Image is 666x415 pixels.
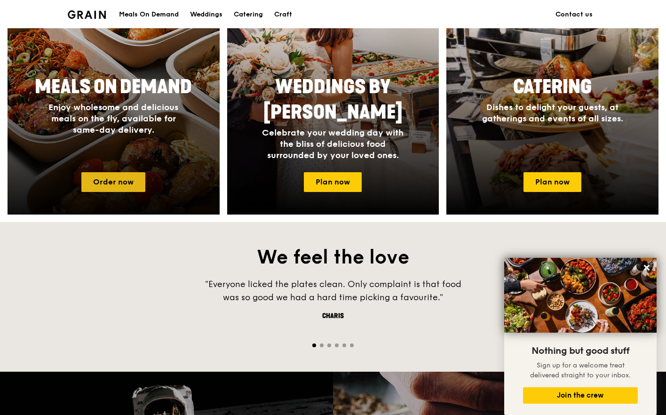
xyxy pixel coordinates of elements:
span: Celebrate your wedding day with the bliss of delicious food surrounded by your loved ones. [262,128,404,160]
a: Weddings [184,0,228,29]
span: Go to slide 4 [335,343,339,347]
span: Meals On Demand [35,76,192,98]
span: Go to slide 2 [320,343,324,347]
span: Nothing but good stuff [531,345,629,357]
span: Weddings by [PERSON_NAME] [263,76,403,124]
button: Join the crew [523,387,638,404]
div: Catering [234,0,263,29]
div: Meals On Demand [119,0,179,29]
div: Weddings [190,0,222,29]
a: Plan now [304,172,362,192]
a: Craft [269,0,298,29]
button: Close [639,260,654,275]
div: Craft [274,0,292,29]
span: Dishes to delight your guests, at gatherings and events of all sizes. [482,102,623,124]
a: Plan now [523,172,581,192]
div: Charis [192,311,474,321]
img: Grain [68,10,106,19]
a: Catering [228,0,269,29]
div: "Everyone licked the plates clean. Only complaint is that food was so good we had a hard time pic... [192,278,474,304]
span: Catering [513,76,592,98]
span: Go to slide 1 [312,343,316,347]
span: Go to slide 3 [327,343,331,347]
a: Contact us [550,0,598,29]
img: DSC07876-Edit02-Large.jpeg [504,258,657,333]
span: Go to slide 5 [342,343,346,347]
a: Order now [81,172,145,192]
span: Sign up for a welcome treat delivered straight to your inbox. [530,361,631,379]
span: Go to slide 6 [350,343,354,347]
span: Enjoy wholesome and delicious meals on the fly, available for same-day delivery. [48,102,178,135]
